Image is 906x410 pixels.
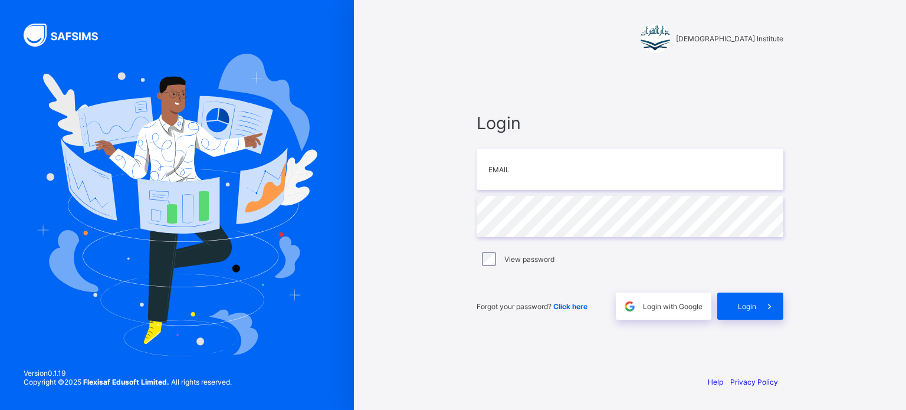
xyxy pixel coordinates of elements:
[504,255,554,264] label: View password
[730,378,778,386] a: Privacy Policy
[477,302,587,311] span: Forgot your password?
[708,378,723,386] a: Help
[83,378,169,386] strong: Flexisaf Edusoft Limited.
[24,378,232,386] span: Copyright © 2025 All rights reserved.
[643,302,703,311] span: Login with Google
[24,369,232,378] span: Version 0.1.19
[553,302,587,311] a: Click here
[24,24,112,47] img: SAFSIMS Logo
[676,34,783,43] span: [DEMOGRAPHIC_DATA] Institute
[477,113,783,133] span: Login
[37,54,317,356] img: Hero Image
[738,302,756,311] span: Login
[623,300,636,313] img: google.396cfc9801f0270233282035f929180a.svg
